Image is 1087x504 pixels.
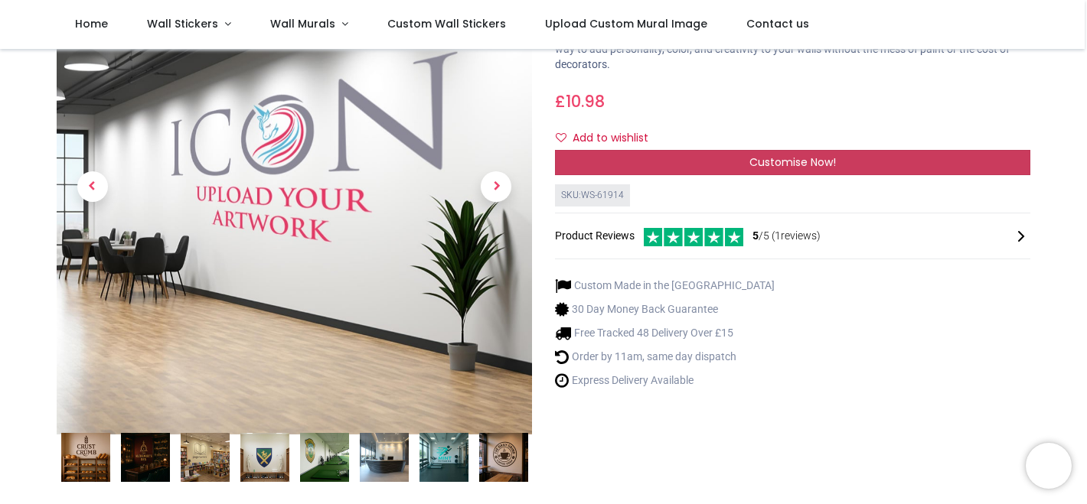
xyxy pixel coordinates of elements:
[555,90,605,112] span: £
[555,125,661,151] button: Add to wishlistAdd to wishlist
[479,433,528,482] img: Custom Wall Sticker - Logo or Artwork Printing - Upload your design
[746,16,809,31] span: Contact us
[555,226,1030,246] div: Product Reviews
[1026,443,1072,489] iframe: Brevo live chat
[752,229,759,242] span: 5
[77,171,108,202] span: Previous
[555,325,775,341] li: Free Tracked 48 Delivery Over £15
[57,28,128,345] a: Previous
[555,372,775,389] li: Express Delivery Available
[61,433,110,482] img: Custom Wall Sticker - Logo or Artwork Printing - Upload your design
[566,90,605,112] span: 10.98
[181,433,230,482] img: Custom Wall Sticker - Logo or Artwork Printing - Upload your design
[270,16,335,31] span: Wall Murals
[555,278,775,294] li: Custom Made in the [GEOGRAPHIC_DATA]
[419,433,468,482] img: Custom Wall Sticker - Logo or Artwork Printing - Upload your design
[555,28,1030,73] p: Transform any space in minutes with our premium easy-to-apply wall stickers — the most affordable...
[556,132,566,143] i: Add to wishlist
[300,433,349,482] img: Custom Wall Sticker - Logo or Artwork Printing - Upload your design
[461,28,532,345] a: Next
[121,433,170,482] img: Custom Wall Sticker - Logo or Artwork Printing - Upload your design
[555,301,775,317] li: 30 Day Money Back Guarantee
[749,154,836,170] span: Customise Now!
[147,16,218,31] span: Wall Stickers
[360,433,409,482] img: Custom Wall Sticker - Logo or Artwork Printing - Upload your design
[75,16,108,31] span: Home
[555,184,630,206] div: SKU: WS-61914
[481,171,511,202] span: Next
[545,16,707,31] span: Upload Custom Mural Image
[752,229,821,244] span: /5 ( 1 reviews)
[387,16,506,31] span: Custom Wall Stickers
[240,433,289,482] img: Custom Wall Sticker - Logo or Artwork Printing - Upload your design
[555,349,775,365] li: Order by 11am, same day dispatch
